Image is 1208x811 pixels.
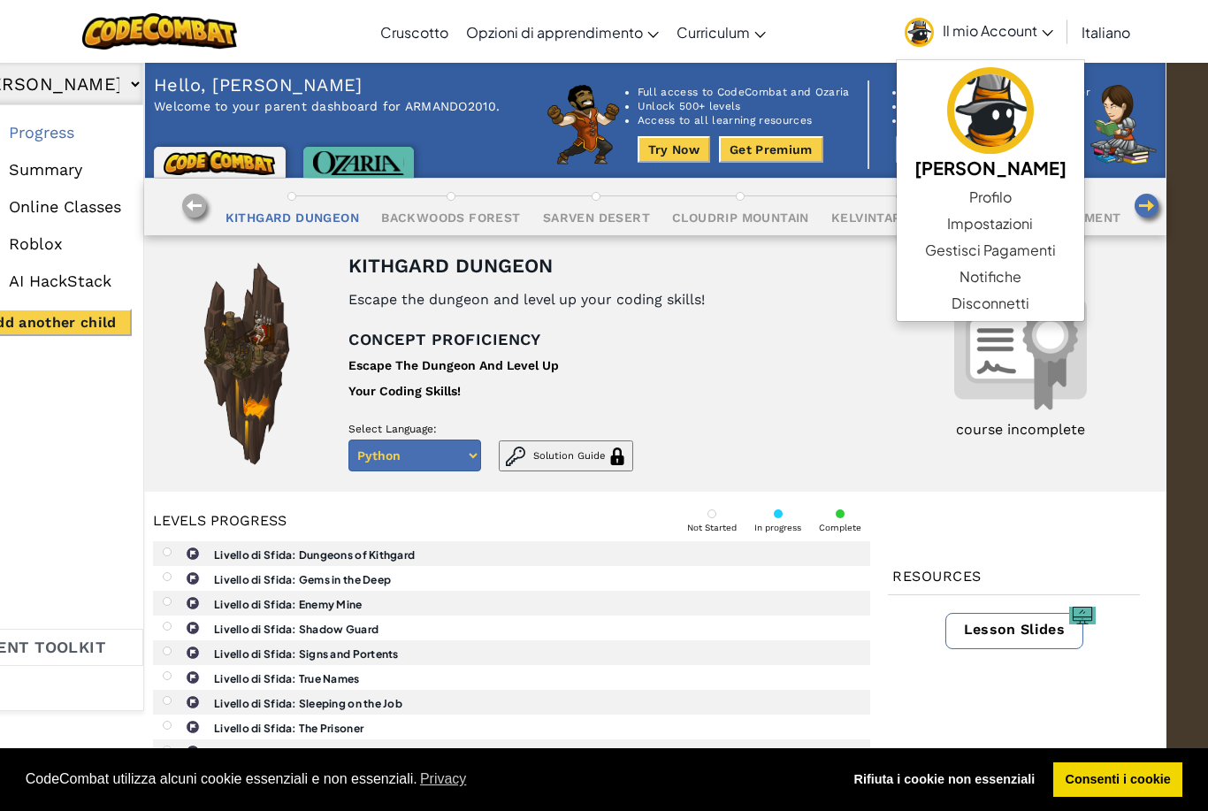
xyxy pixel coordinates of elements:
[754,523,801,532] div: In progress
[9,234,63,254] span: Roblox
[831,210,969,226] div: Kelvintaph Glacier
[638,99,850,113] li: Unlock 500+ levels
[897,264,1084,290] a: Notifiche
[964,621,1065,638] span: Lesson Slides
[186,547,200,561] img: IconChallengeLevel.svg
[214,573,391,586] b: Livello di Sfida: Gems in the Deep
[348,291,705,309] div: Escape the dungeon and level up your coding skills!
[180,192,214,226] img: Move left
[214,548,415,562] b: Livello di Sfida: Dungeons of Kithgard
[638,113,850,127] li: Access to all learning resources
[191,253,302,474] img: Campaign image
[896,4,1062,59] a: Il mio Account
[9,197,121,217] span: Online Classes
[153,512,287,530] div: Levels progress
[499,440,633,471] button: Solution Guide
[214,623,378,636] b: Livello di Sfida: Shadow Guard
[672,210,809,226] div: Cloudrip Mountain
[506,447,525,466] img: Solution Guide Icon
[26,766,828,792] span: CodeCombat utilizza alcuni cookie essenziali e non essenziali.
[533,450,605,462] span: Solution Guide
[954,288,1087,421] img: Certificate image
[186,695,200,709] img: IconChallengeLevel.svg
[164,150,276,175] img: CodeCombat logo
[214,647,399,661] b: Livello di Sfida: Signs and Portents
[1069,607,1096,624] img: Slides icon
[348,423,633,435] p: Select Language:
[897,210,1084,237] a: Impostazioni
[348,326,856,353] p: Concept proficiency
[154,72,500,98] p: Hello, [PERSON_NAME]
[543,210,650,226] div: Sarven Desert
[9,160,82,180] span: Summary
[897,290,1084,317] a: Disconnetti
[1053,762,1182,798] a: allow cookies
[457,8,668,56] a: Opzioni di apprendimento
[82,13,237,50] img: CodeCombat logo
[819,523,861,532] div: Complete
[638,85,850,99] li: Full access to CodeCombat and Ozaria
[381,210,520,226] div: Backwoods Forest
[956,421,1085,439] div: course incomplete
[214,672,360,685] b: Livello di Sfida: True Names
[608,448,626,465] img: Solution Guide Icon
[186,670,200,685] img: IconChallengeLevel.svg
[547,85,620,164] img: CodeCombat character
[897,237,1084,264] a: Gestisci Pagamenti
[897,65,1084,184] a: [PERSON_NAME]
[214,722,363,735] b: Livello di Sfida: The Prisoner
[687,523,737,532] div: Not Started
[842,762,1047,798] a: deny cookies
[348,256,553,277] div: Kithgard Dungeon
[1132,192,1166,226] img: Move right
[417,766,470,792] a: learn more about cookies
[214,746,343,760] b: Livello di Sfida: Banefire
[186,745,200,759] img: IconChallengeLevel.svg
[186,720,200,734] img: IconChallengeLevel.svg
[897,184,1084,210] a: Profilo
[186,621,200,635] img: IconChallengeLevel.svg
[638,136,710,163] button: Try Now
[186,571,200,585] img: IconChallengeLevel.svg
[9,272,111,291] span: AI HackStack
[214,697,402,710] b: Livello di Sfida: Sleeping on the Job
[888,559,1140,595] div: Resources
[9,123,74,142] span: Progress
[466,23,643,42] span: Opzioni di apprendimento
[960,266,1021,287] span: Notifiche
[313,151,404,175] img: Ozaria logo
[1073,8,1139,56] a: Italiano
[214,598,363,611] b: Livello di Sfida: Enemy Mine
[1082,23,1130,42] span: Italiano
[186,596,200,610] img: IconChallengeLevel.svg
[914,154,1067,181] h5: [PERSON_NAME]
[905,18,934,47] img: avatar
[154,98,500,114] p: Welcome to your parent dashboard for ARMANDO2010.
[186,646,200,660] img: IconChallengeLevel.svg
[1090,85,1157,164] img: CodeCombat character
[668,8,775,56] a: Curriculum
[677,23,750,42] span: Curriculum
[371,8,457,56] a: Cruscotto
[719,136,823,163] button: Get Premium
[348,353,580,404] div: Escape The Dungeon And Level Up Your Coding Skills!
[943,21,1053,40] span: Il mio Account
[947,67,1034,154] img: avatar
[226,210,359,226] div: Kithgard Dungeon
